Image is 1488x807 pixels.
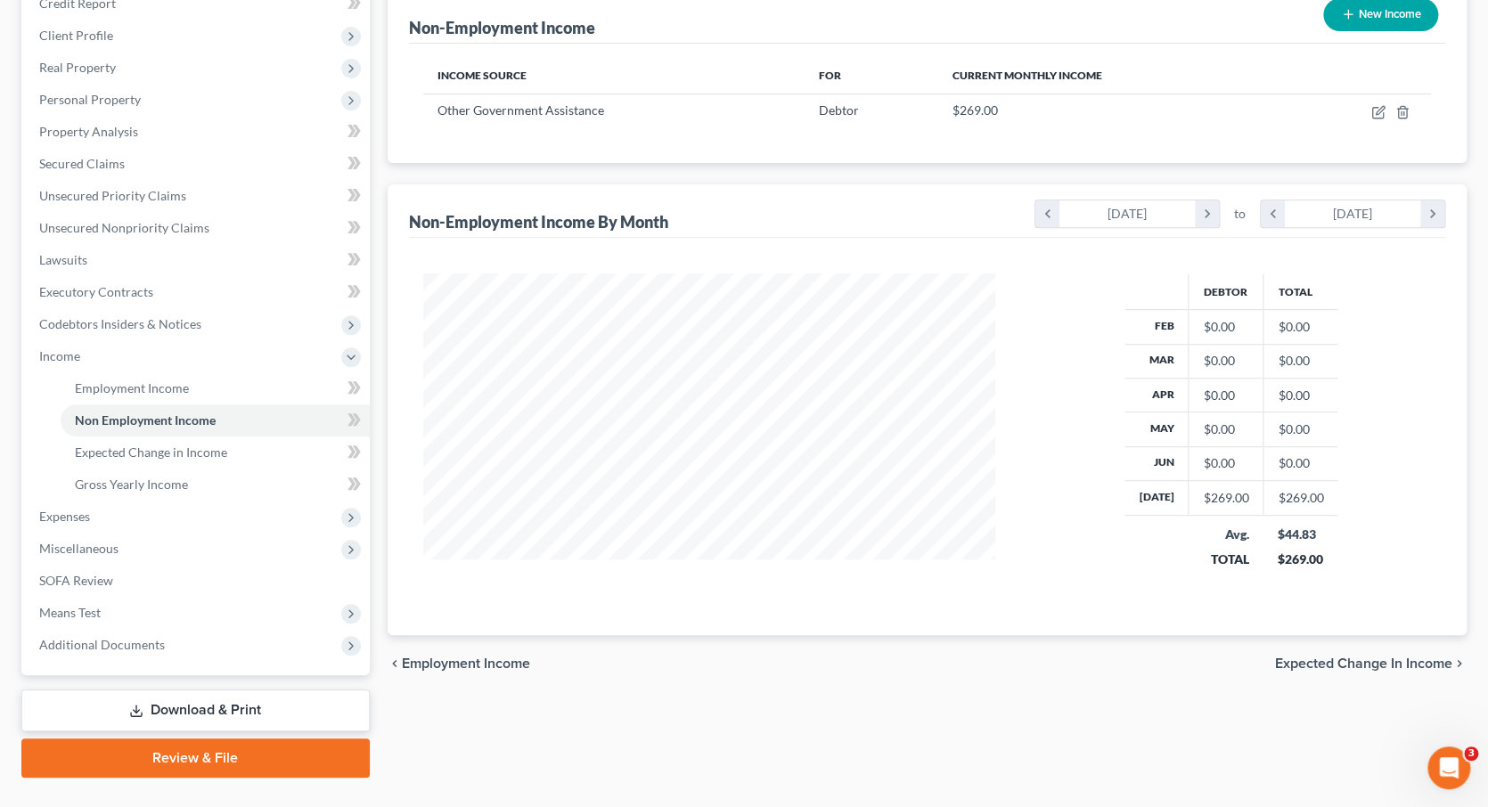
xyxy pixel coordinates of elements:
span: Employment Income [402,656,530,671]
div: $269.00 [1278,550,1324,568]
a: Secured Claims [25,148,370,180]
span: Client Profile [39,28,113,43]
div: [DATE] [1059,200,1196,227]
span: $269.00 [952,102,998,118]
span: 3 [1464,746,1478,761]
span: Lawsuits [39,252,87,267]
button: chevron_left Employment Income [388,656,530,671]
th: Jun [1124,446,1189,480]
span: Additional Documents [39,637,165,652]
th: Debtor [1189,273,1263,309]
td: $0.00 [1263,412,1338,446]
th: Apr [1124,378,1189,412]
th: May [1124,412,1189,446]
i: chevron_right [1195,200,1219,227]
th: Total [1263,273,1338,309]
span: SOFA Review [39,573,113,588]
a: Property Analysis [25,116,370,148]
span: Other Government Assistance [437,102,604,118]
i: chevron_left [1035,200,1059,227]
a: SOFA Review [25,565,370,597]
div: $0.00 [1203,387,1248,404]
i: chevron_right [1420,200,1444,227]
th: [DATE] [1124,481,1189,515]
div: Avg. [1203,526,1249,543]
a: Employment Income [61,372,370,404]
div: $269.00 [1203,489,1248,507]
a: Non Employment Income [61,404,370,436]
span: Codebtors Insiders & Notices [39,316,201,331]
a: Review & File [21,738,370,778]
td: $0.00 [1263,446,1338,480]
span: Real Property [39,60,116,75]
a: Executory Contracts [25,276,370,308]
span: Non Employment Income [75,412,216,428]
span: Employment Income [75,380,189,395]
div: [DATE] [1285,200,1421,227]
i: chevron_left [1261,200,1285,227]
th: Mar [1124,344,1189,378]
div: $0.00 [1203,420,1248,438]
span: Miscellaneous [39,541,119,556]
td: $0.00 [1263,344,1338,378]
span: Executory Contracts [39,284,153,299]
span: Income Source [437,69,527,82]
td: $0.00 [1263,310,1338,344]
span: Current Monthly Income [952,69,1102,82]
span: Property Analysis [39,124,138,139]
a: Gross Yearly Income [61,469,370,501]
div: $44.83 [1278,526,1324,543]
span: Debtor [818,102,858,118]
div: TOTAL [1203,550,1249,568]
a: Unsecured Nonpriority Claims [25,212,370,244]
div: $0.00 [1203,352,1248,370]
span: Expected Change in Income [75,444,227,460]
div: Non-Employment Income [409,17,595,38]
div: Non-Employment Income By Month [409,211,668,232]
a: Lawsuits [25,244,370,276]
td: $269.00 [1263,481,1338,515]
span: Unsecured Nonpriority Claims [39,220,209,235]
span: Secured Claims [39,156,125,171]
span: Gross Yearly Income [75,477,188,492]
span: to [1234,205,1246,223]
td: $0.00 [1263,378,1338,412]
div: $0.00 [1203,454,1248,472]
iframe: Intercom live chat [1427,746,1470,789]
span: For [818,69,840,82]
a: Expected Change in Income [61,436,370,469]
i: chevron_right [1452,656,1467,671]
span: Unsecured Priority Claims [39,188,186,203]
a: Download & Print [21,689,370,731]
span: Expected Change in Income [1275,656,1452,671]
th: Feb [1124,310,1189,344]
i: chevron_left [388,656,402,671]
a: Unsecured Priority Claims [25,180,370,212]
div: $0.00 [1203,318,1248,336]
span: Expenses [39,509,90,524]
span: Personal Property [39,92,141,107]
span: Income [39,348,80,363]
span: Means Test [39,605,101,620]
button: Expected Change in Income chevron_right [1275,656,1467,671]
